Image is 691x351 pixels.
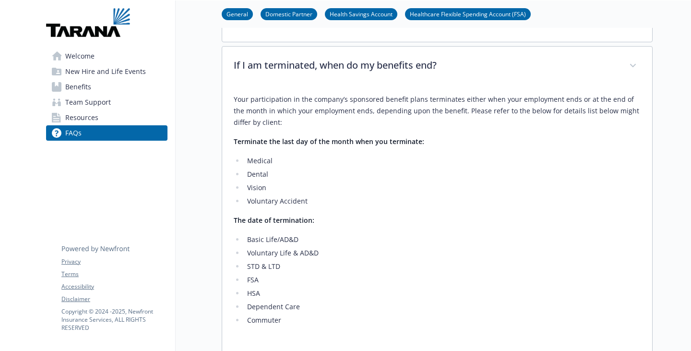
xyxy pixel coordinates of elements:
li: FSA [244,274,641,286]
a: Team Support [46,95,167,110]
li: Dependent Care [244,301,641,313]
a: Terms [61,270,167,278]
li: Voluntary Accident [244,195,641,207]
a: Privacy [61,257,167,266]
a: Welcome [46,48,167,64]
a: Accessibility [61,282,167,291]
a: Healthcare Flexible Spending Account (FSA) [405,9,531,18]
strong: The date of termination: [234,216,314,225]
a: FAQs [46,125,167,141]
li: STD & LTD [244,261,641,272]
li: Vision [244,182,641,194]
a: Benefits [46,79,167,95]
a: Health Savings Account [325,9,397,18]
p: Copyright © 2024 - 2025 , Newfront Insurance Services, ALL RIGHTS RESERVED [61,307,167,332]
strong: Terminate the last day of the month when you terminate: [234,137,424,146]
span: New Hire and Life Events [65,64,146,79]
span: FAQs [65,125,82,141]
li: Medical [244,155,641,167]
li: HSA [244,288,641,299]
a: General [222,9,253,18]
li: Basic Life/AD&D [244,234,641,245]
p: Your participation in the company’s sponsored benefit plans terminates either when your employmen... [234,94,641,128]
span: Welcome [65,48,95,64]
li: Commuter [244,315,641,326]
a: Domestic Partner [261,9,317,18]
li: Voluntary Life & AD&D [244,247,641,259]
a: Disclaimer [61,295,167,303]
div: If I am terminated, when do my benefits end? [222,47,652,86]
p: If I am terminated, when do my benefits end? [234,58,618,73]
span: Resources [65,110,98,125]
span: Team Support [65,95,111,110]
span: Benefits [65,79,91,95]
a: Resources [46,110,167,125]
li: Dental [244,169,641,180]
a: New Hire and Life Events [46,64,167,79]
